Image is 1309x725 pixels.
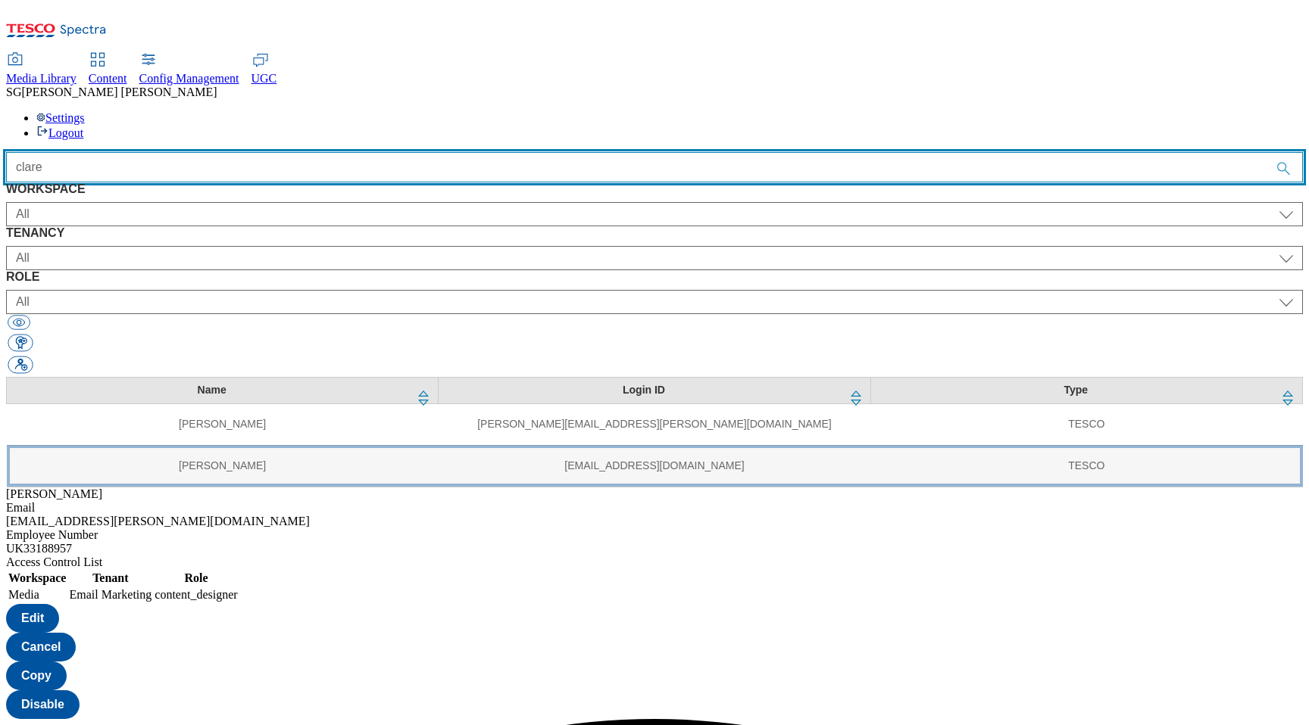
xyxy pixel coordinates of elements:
[870,403,1302,445] td: TESCO
[6,633,76,661] button: Cancel
[6,72,77,85] span: Media Library
[6,515,1303,528] div: [EMAIL_ADDRESS][PERSON_NAME][DOMAIN_NAME]
[439,445,870,487] td: [EMAIL_ADDRESS][DOMAIN_NAME]
[439,403,870,445] td: [PERSON_NAME][EMAIL_ADDRESS][PERSON_NAME][DOMAIN_NAME]
[6,555,1303,569] div: Access Control List
[36,111,85,124] a: Settings
[89,72,127,85] span: Content
[154,571,238,586] th: Role
[880,384,1272,397] div: Type
[6,542,1303,555] div: UK33188957
[6,690,80,719] button: Disable
[6,501,1303,515] div: Email
[6,54,77,86] a: Media Library
[6,604,59,633] button: Edit
[6,226,1303,240] label: TENANCY
[448,384,839,397] div: Login ID
[7,445,439,487] td: [PERSON_NAME]
[8,571,67,586] th: Workspace
[6,152,1303,182] input: Accessible label text
[8,587,67,602] td: Media
[139,54,239,86] a: Config Management
[6,86,21,98] span: SG
[6,528,1303,542] div: Employee Number
[154,587,238,602] td: content_designer
[68,571,152,586] th: Tenant
[6,487,102,500] span: [PERSON_NAME]
[7,403,439,445] td: [PERSON_NAME]
[6,270,1303,284] label: ROLE
[251,72,277,85] span: UGC
[251,54,277,86] a: UGC
[6,661,67,690] button: Copy
[6,182,1303,196] label: WORKSPACE
[89,54,127,86] a: Content
[139,72,239,85] span: Config Management
[68,587,152,602] td: Email Marketing
[16,384,408,397] div: Name
[21,86,217,98] span: [PERSON_NAME] [PERSON_NAME]
[36,126,83,139] a: Logout
[870,445,1302,487] td: TESCO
